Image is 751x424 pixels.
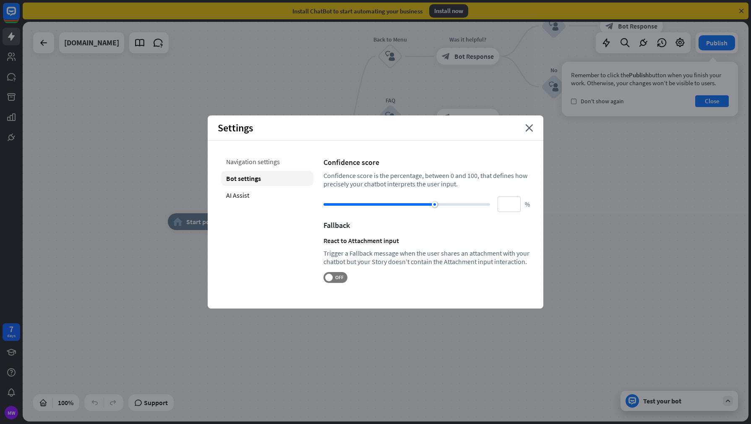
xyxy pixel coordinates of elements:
[64,32,119,53] div: dgcbenefits.com
[385,51,395,61] i: block_user_input
[323,236,530,245] div: React to Attachment input
[549,21,559,31] i: block_user_input
[365,96,415,105] div: FAQ
[9,325,13,333] div: 7
[55,396,76,409] div: 100%
[292,7,422,15] div: Install ChatBot to start automating your business
[525,200,530,208] span: %
[429,4,468,18] div: Install now
[221,188,313,203] div: AI Assist
[699,35,735,50] button: Publish
[385,112,395,122] i: block_user_input
[218,121,253,134] span: Settings
[5,406,18,419] div: MW
[618,22,657,30] span: Bot Response
[186,217,218,226] span: Start point
[629,71,649,79] span: Publish
[430,35,506,44] div: Was it helpful?
[581,97,624,105] span: Don't show again
[454,52,494,60] span: Bot Response
[365,35,415,44] div: Back to Menu
[605,22,614,30] i: block_bot_response
[323,157,530,167] div: Confidence score
[173,217,182,226] i: home_2
[454,113,494,121] span: Bot Response
[3,323,20,341] a: 7 days
[549,82,559,92] i: block_user_input
[7,3,32,29] button: Open LiveChat chat widget
[442,113,450,121] i: block_bot_response
[529,66,579,74] div: No
[7,333,16,339] div: days
[643,397,719,405] div: Test your bot
[571,71,729,87] div: Remember to click the button when you finish your work. Otherwise, your changes won’t be visible ...
[695,95,729,107] button: Close
[323,220,530,230] div: Fallback
[221,154,313,169] div: Navigation settings
[323,171,530,188] div: Confidence score is the percentage, between 0 and 100, that defines how precisely your chatbot in...
[333,274,346,281] span: OFF
[442,52,450,60] i: block_bot_response
[323,249,530,266] div: Trigger a Fallback message when the user shares an attachment with your chatbot but your Story do...
[221,171,313,186] div: Bot settings
[525,124,533,132] i: close
[144,396,168,409] span: Support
